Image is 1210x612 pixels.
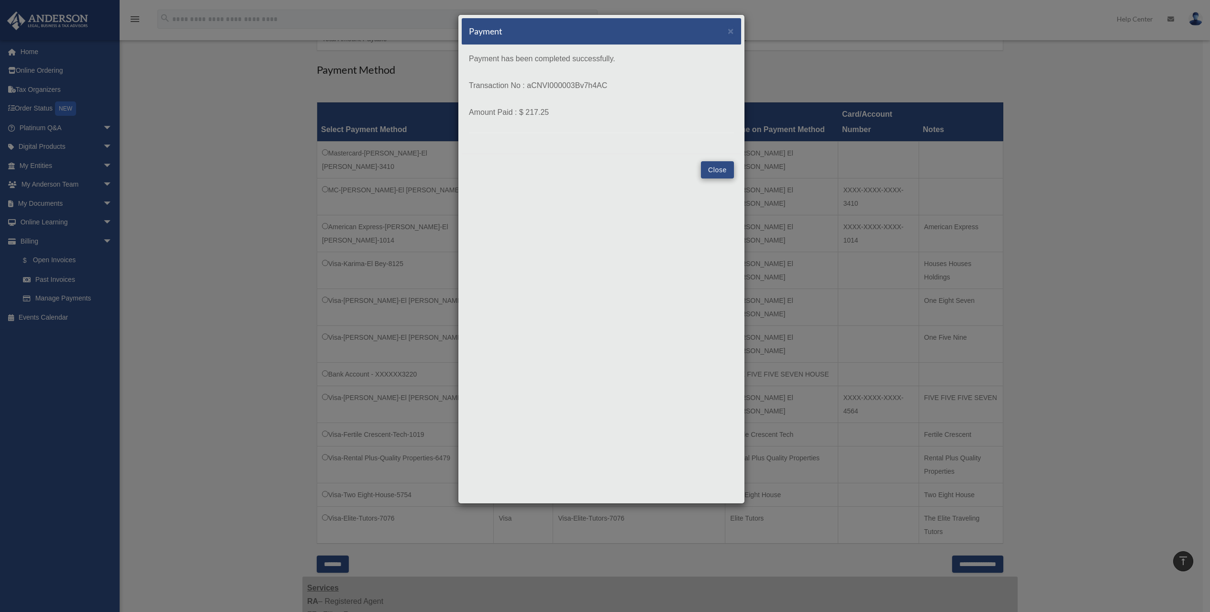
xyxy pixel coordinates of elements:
button: Close [728,26,734,36]
p: Transaction No : aCNVI000003Bv7h4AC [469,79,734,92]
p: Payment has been completed successfully. [469,52,734,66]
span: × [728,25,734,36]
h5: Payment [469,25,502,37]
p: Amount Paid : $ 217.25 [469,106,734,119]
button: Close [701,161,734,178]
